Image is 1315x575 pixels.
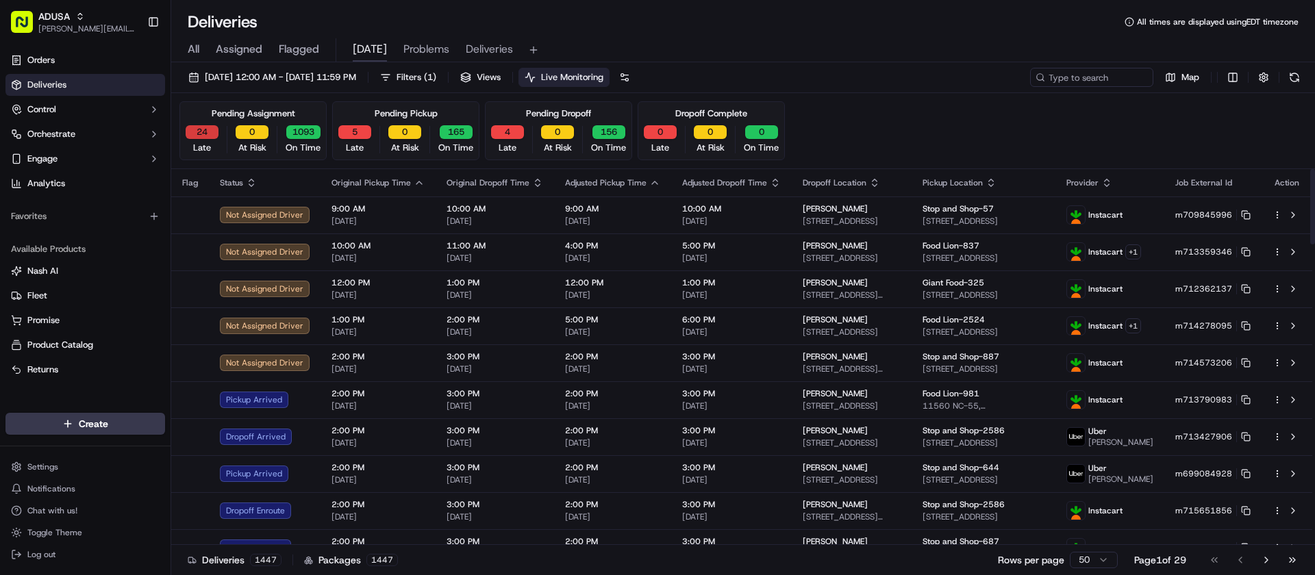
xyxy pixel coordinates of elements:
button: 156 [592,125,625,139]
span: [DATE] [565,253,660,264]
span: 4:00 PM [565,240,660,251]
button: 0 [236,125,268,139]
span: m712362137 [1175,283,1232,294]
span: 12:00 PM [331,277,425,288]
span: [PERSON_NAME] [803,277,868,288]
span: 3:00 PM [447,351,543,362]
span: 10:00 AM [447,203,543,214]
span: [PERSON_NAME] [1088,437,1153,448]
button: ADUSA[PERSON_NAME][EMAIL_ADDRESS][PERSON_NAME][DOMAIN_NAME] [5,5,142,38]
span: On Time [438,142,473,154]
span: [DATE] [565,327,660,337]
span: Orders [27,54,55,66]
div: Page 1 of 29 [1134,553,1186,567]
span: API Documentation [129,199,220,212]
button: m715682491 [1175,542,1251,553]
button: Chat with us! [5,501,165,520]
span: Problems [403,41,449,57]
span: Giant Food-325 [923,277,984,288]
span: Original Dropoff Time [447,177,529,188]
span: Stop and Shop-2586 [923,425,1005,436]
span: Food Lion-837 [923,240,979,251]
span: Instacart [1088,542,1123,553]
button: 0 [694,125,727,139]
span: [STREET_ADDRESS][PERSON_NAME] [803,363,901,374]
span: Stop and Shop-57 [923,203,994,214]
button: +1 [1125,244,1141,259]
span: 3:00 PM [682,425,781,436]
div: Packages [304,553,398,567]
input: Got a question? Start typing here... [36,88,247,103]
span: 10:00 AM [331,240,425,251]
span: Instacart [1088,320,1123,331]
span: [DATE] [682,437,781,448]
span: Instacart [1088,357,1123,368]
span: Product Catalog [27,339,93,351]
span: Late [346,142,364,154]
span: On Time [591,142,626,154]
h1: Deliveries [188,11,258,33]
span: [STREET_ADDRESS] [923,363,1044,374]
span: Late [499,142,516,154]
span: 2:00 PM [565,351,660,362]
span: 2:00 PM [565,425,660,436]
span: At Risk [238,142,266,154]
span: [STREET_ADDRESS] [803,437,901,448]
span: [DATE] [331,400,425,411]
button: Orchestrate [5,123,165,145]
button: Engage [5,148,165,170]
span: [DATE] [447,511,543,522]
button: ADUSA [38,10,70,23]
span: Nash AI [27,265,58,277]
span: Adjusted Pickup Time [565,177,647,188]
span: 9:00 AM [565,203,660,214]
img: profile_instacart_ahold_partner.png [1067,539,1085,557]
span: [DATE] [447,437,543,448]
span: [DATE] [565,400,660,411]
span: Engage [27,153,58,165]
button: Fleet [5,285,165,307]
button: [PERSON_NAME][EMAIL_ADDRESS][PERSON_NAME][DOMAIN_NAME] [38,23,136,34]
button: [DATE] 12:00 AM - [DATE] 11:59 PM [182,68,362,87]
span: 2:00 PM [331,536,425,547]
button: 0 [388,125,421,139]
button: Log out [5,545,165,564]
span: [DATE] [565,216,660,227]
span: [DATE] [565,363,660,374]
a: Nash AI [11,265,160,277]
button: 24 [186,125,218,139]
button: Map [1159,68,1205,87]
span: m713427906 [1175,431,1232,442]
button: +1 [1125,318,1141,333]
span: Instacart [1088,283,1123,294]
span: [STREET_ADDRESS] [803,216,901,227]
span: [STREET_ADDRESS] [923,511,1044,522]
span: [DATE] [447,363,543,374]
button: 0 [745,125,778,139]
span: [DATE] [447,290,543,301]
span: [STREET_ADDRESS] [803,327,901,337]
button: Control [5,99,165,120]
span: Toggle Theme [27,527,82,538]
span: 3:00 PM [682,499,781,510]
img: profile_instacart_ahold_partner.png [1067,502,1085,520]
span: [DATE] [331,327,425,337]
div: Pending Assignment [212,107,295,120]
p: Welcome 👋 [14,55,249,77]
span: [DATE] [682,290,781,301]
button: m715651856 [1175,505,1251,516]
img: profile_instacart_ahold_partner.png [1067,206,1085,224]
span: 3:00 PM [447,388,543,399]
span: m715651856 [1175,505,1232,516]
img: profile_uber_ahold_partner.png [1067,428,1085,446]
span: Provider [1066,177,1099,188]
button: Live Monitoring [518,68,610,87]
span: [DATE] [331,363,425,374]
img: profile_uber_ahold_partner.png [1067,465,1085,483]
div: Pending Dropoff4Late0At Risk156On Time [485,101,632,160]
span: 3:00 PM [447,499,543,510]
span: Views [477,71,501,84]
button: m714278095 [1175,320,1251,331]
